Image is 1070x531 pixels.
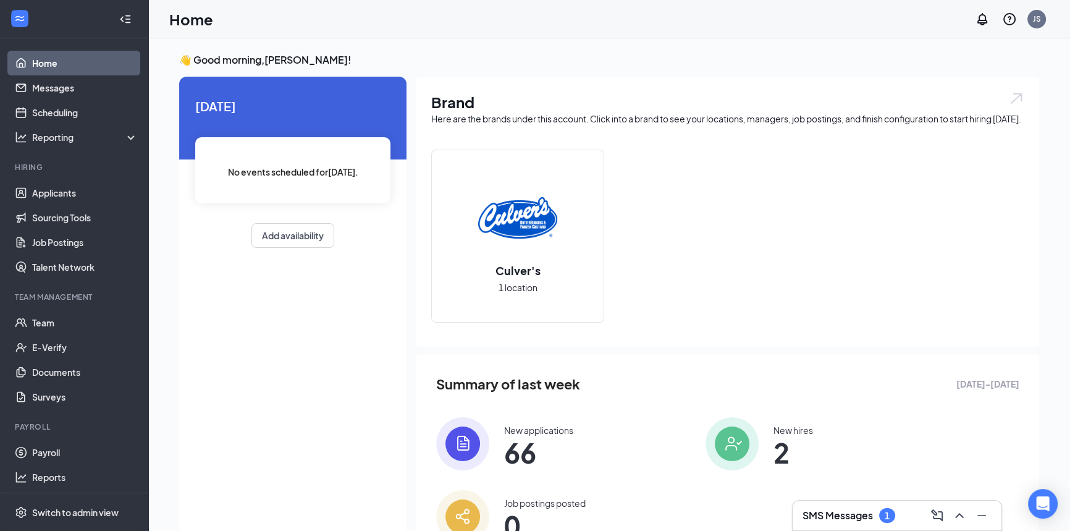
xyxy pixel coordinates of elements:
[975,12,990,27] svg: Notifications
[885,511,890,521] div: 1
[930,508,945,523] svg: ComposeMessage
[32,360,138,384] a: Documents
[431,113,1024,125] div: Here are the brands under this account. Click into a brand to see your locations, managers, job p...
[478,179,557,258] img: Culver's
[32,440,138,465] a: Payroll
[1002,12,1017,27] svg: QuestionInfo
[950,506,969,525] button: ChevronUp
[956,377,1019,391] span: [DATE] - [DATE]
[15,162,135,172] div: Hiring
[32,131,138,143] div: Reporting
[1008,91,1024,106] img: open.6027fd2a22e1237b5b06.svg
[169,9,213,30] h1: Home
[15,131,27,143] svg: Analysis
[32,310,138,335] a: Team
[499,281,537,294] span: 1 location
[32,465,138,490] a: Reports
[195,96,390,116] span: [DATE]
[14,12,26,25] svg: WorkstreamLogo
[504,424,573,436] div: New applications
[32,75,138,100] a: Messages
[179,53,1039,67] h3: 👋 Good morning, [PERSON_NAME] !
[974,508,989,523] svg: Minimize
[802,509,873,522] h3: SMS Messages
[927,506,947,525] button: ComposeMessage
[15,292,135,302] div: Team Management
[504,497,586,509] div: Job postings posted
[228,165,358,179] span: No events scheduled for [DATE] .
[32,384,138,409] a: Surveys
[32,506,119,519] div: Switch to admin view
[972,506,992,525] button: Minimize
[32,205,138,230] a: Sourcing Tools
[431,91,1024,113] h1: Brand
[32,335,138,360] a: E-Verify
[773,441,813,464] span: 2
[773,424,813,436] div: New hires
[32,255,138,279] a: Talent Network
[1028,489,1058,519] div: Open Intercom Messenger
[15,422,135,432] div: Payroll
[706,417,759,470] img: icon
[251,223,334,248] button: Add availability
[952,508,967,523] svg: ChevronUp
[32,230,138,255] a: Job Postings
[32,181,138,205] a: Applicants
[119,13,132,25] svg: Collapse
[15,506,27,519] svg: Settings
[1033,14,1041,24] div: JS
[32,100,138,125] a: Scheduling
[504,441,573,464] span: 66
[32,51,138,75] a: Home
[436,417,489,470] img: icon
[483,263,553,278] h2: Culver's
[436,373,580,395] span: Summary of last week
